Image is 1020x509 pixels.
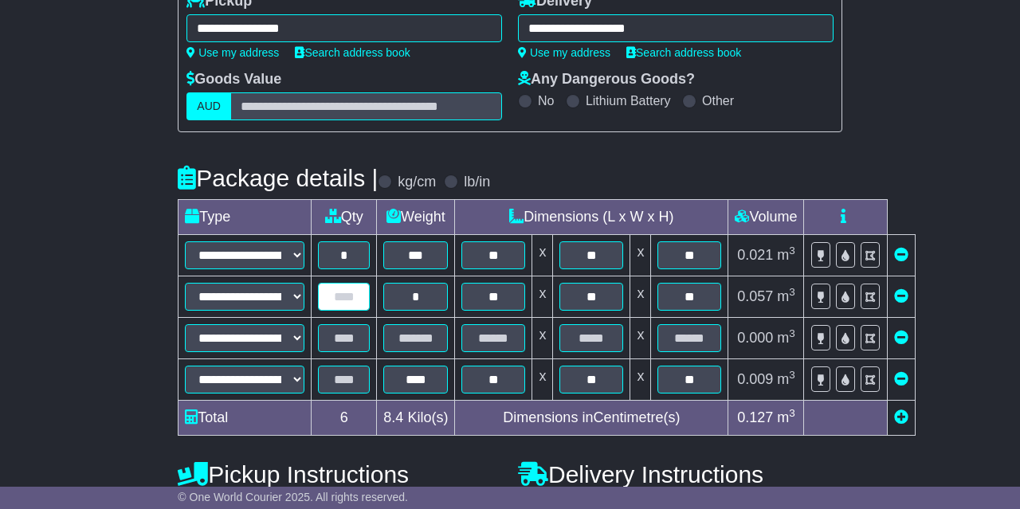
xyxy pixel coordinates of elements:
[532,276,553,318] td: x
[178,491,408,503] span: © One World Courier 2025. All rights reserved.
[312,401,377,436] td: 6
[894,371,908,387] a: Remove this item
[518,461,842,487] h4: Delivery Instructions
[789,245,795,256] sup: 3
[398,174,436,191] label: kg/cm
[630,276,651,318] td: x
[777,247,795,263] span: m
[894,409,908,425] a: Add new item
[630,318,651,359] td: x
[789,327,795,339] sup: 3
[178,401,312,436] td: Total
[789,407,795,419] sup: 3
[630,235,651,276] td: x
[383,409,403,425] span: 8.4
[737,330,773,346] span: 0.000
[777,330,795,346] span: m
[464,174,490,191] label: lb/in
[728,200,804,235] td: Volume
[377,401,455,436] td: Kilo(s)
[894,288,908,304] a: Remove this item
[532,318,553,359] td: x
[789,286,795,298] sup: 3
[532,359,553,401] td: x
[777,409,795,425] span: m
[186,92,231,120] label: AUD
[455,200,728,235] td: Dimensions (L x W x H)
[777,371,795,387] span: m
[518,46,610,59] a: Use my address
[737,371,773,387] span: 0.009
[178,165,378,191] h4: Package details |
[737,247,773,263] span: 0.021
[518,71,695,88] label: Any Dangerous Goods?
[737,288,773,304] span: 0.057
[532,235,553,276] td: x
[312,200,377,235] td: Qty
[626,46,741,59] a: Search address book
[777,288,795,304] span: m
[894,330,908,346] a: Remove this item
[702,93,734,108] label: Other
[377,200,455,235] td: Weight
[737,409,773,425] span: 0.127
[178,461,502,487] h4: Pickup Instructions
[894,247,908,263] a: Remove this item
[186,71,281,88] label: Goods Value
[295,46,410,59] a: Search address book
[586,93,671,108] label: Lithium Battery
[455,401,728,436] td: Dimensions in Centimetre(s)
[178,200,312,235] td: Type
[186,46,279,59] a: Use my address
[538,93,554,108] label: No
[789,369,795,381] sup: 3
[630,359,651,401] td: x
